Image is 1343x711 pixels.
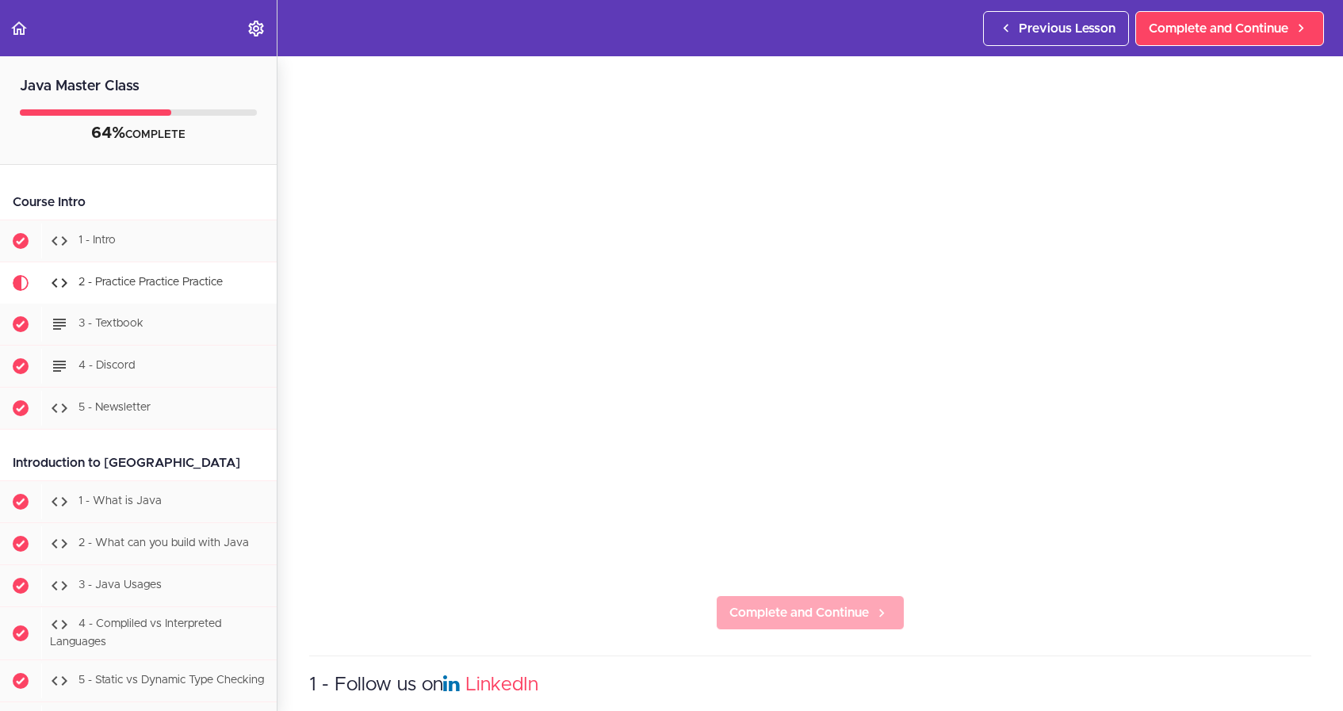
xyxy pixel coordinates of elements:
[716,595,905,630] a: Complete and Continue
[20,124,257,144] div: COMPLETE
[78,402,151,413] span: 5 - Newsletter
[78,360,135,371] span: 4 - Discord
[729,603,869,622] span: Complete and Continue
[78,277,223,288] span: 2 - Practice Practice Practice
[91,125,125,141] span: 64%
[1019,19,1115,38] span: Previous Lesson
[309,672,1311,698] h3: 1 - Follow us on
[247,19,266,38] svg: Settings Menu
[78,675,264,686] span: 5 - Static vs Dynamic Type Checking
[465,675,538,694] a: LinkedIn
[983,11,1129,46] a: Previous Lesson
[78,537,249,549] span: 2 - What can you build with Java
[10,19,29,38] svg: Back to course curriculum
[78,495,162,506] span: 1 - What is Java
[78,318,143,329] span: 3 - Textbook
[50,618,221,648] span: 4 - Compliled vs Interpreted Languages
[1149,19,1288,38] span: Complete and Continue
[1135,11,1324,46] a: Complete and Continue
[78,579,162,591] span: 3 - Java Usages
[78,235,116,246] span: 1 - Intro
